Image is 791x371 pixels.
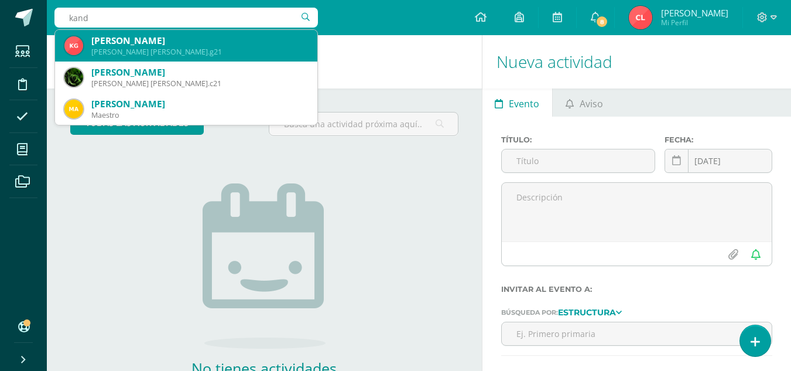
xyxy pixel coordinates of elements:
[91,110,308,120] div: Maestro
[501,285,772,294] label: Invitar al evento a:
[665,149,772,172] input: Fecha de entrega
[91,35,308,47] div: [PERSON_NAME]
[629,6,652,29] img: 6c14ae28ca950716ab65a1f916fa4448.png
[501,308,558,316] span: Búsqueda por:
[661,18,728,28] span: Mi Perfil
[502,149,655,172] input: Título
[64,68,83,87] img: 669e994e745b55aa6a2f247879bc4084.png
[496,35,777,89] h1: Nueva actividad
[64,100,83,118] img: 2a5d2989559cb64b5d8624aa7c7fe0de.png
[580,90,603,118] span: Aviso
[509,90,539,118] span: Evento
[269,113,457,135] input: Busca una actividad próxima aquí...
[553,89,615,117] a: Aviso
[91,98,308,110] div: [PERSON_NAME]
[91,47,308,57] div: [PERSON_NAME] [PERSON_NAME].g21
[558,308,622,316] a: Estructura
[203,183,326,349] img: no_activities.png
[502,322,772,345] input: Ej. Primero primaria
[501,135,656,144] label: Título:
[595,15,608,28] span: 8
[661,7,728,19] span: [PERSON_NAME]
[91,79,308,89] div: [PERSON_NAME] [PERSON_NAME].c21
[665,135,772,144] label: Fecha:
[558,307,616,318] strong: Estructura
[91,66,308,79] div: [PERSON_NAME]
[64,36,83,55] img: 007a7e1cf9a8fe462f1ec32384fd10df.png
[54,8,318,28] input: Busca un usuario...
[482,89,552,117] a: Evento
